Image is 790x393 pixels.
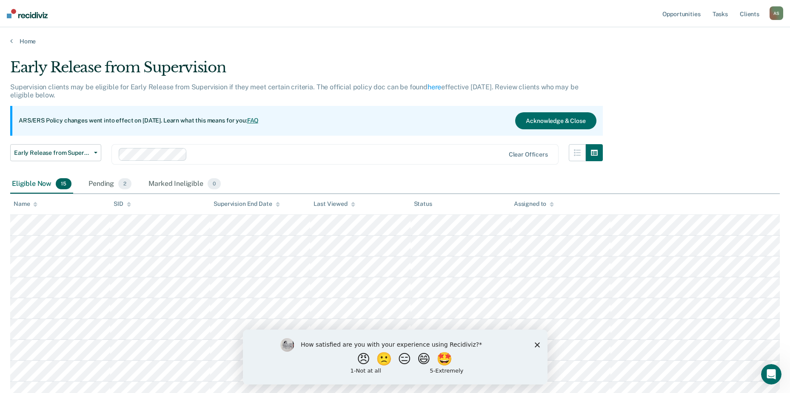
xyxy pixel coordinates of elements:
[428,83,441,91] a: here
[56,178,71,189] span: 15
[208,178,221,189] span: 0
[770,6,783,20] div: A S
[147,175,222,194] div: Marked Ineligible0
[243,330,548,384] iframe: Survey by Kim from Recidiviz
[118,178,131,189] span: 2
[10,175,73,194] div: Eligible Now15
[515,112,596,129] button: Acknowledge & Close
[509,151,548,158] div: Clear officers
[770,6,783,20] button: AS
[314,200,355,208] div: Last Viewed
[10,37,780,45] a: Home
[10,59,603,83] div: Early Release from Supervision
[414,200,432,208] div: Status
[14,200,37,208] div: Name
[247,117,259,124] a: FAQ
[114,200,131,208] div: SID
[10,83,578,99] p: Supervision clients may be eligible for Early Release from Supervision if they meet certain crite...
[87,175,133,194] div: Pending2
[761,364,781,384] iframe: Intercom live chat
[214,200,279,208] div: Supervision End Date
[514,200,554,208] div: Assigned to
[19,117,259,125] p: ARS/ERS Policy changes went into effect on [DATE]. Learn what this means for you:
[14,149,91,157] span: Early Release from Supervision
[7,9,48,18] img: Recidiviz
[10,144,101,161] button: Early Release from Supervision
